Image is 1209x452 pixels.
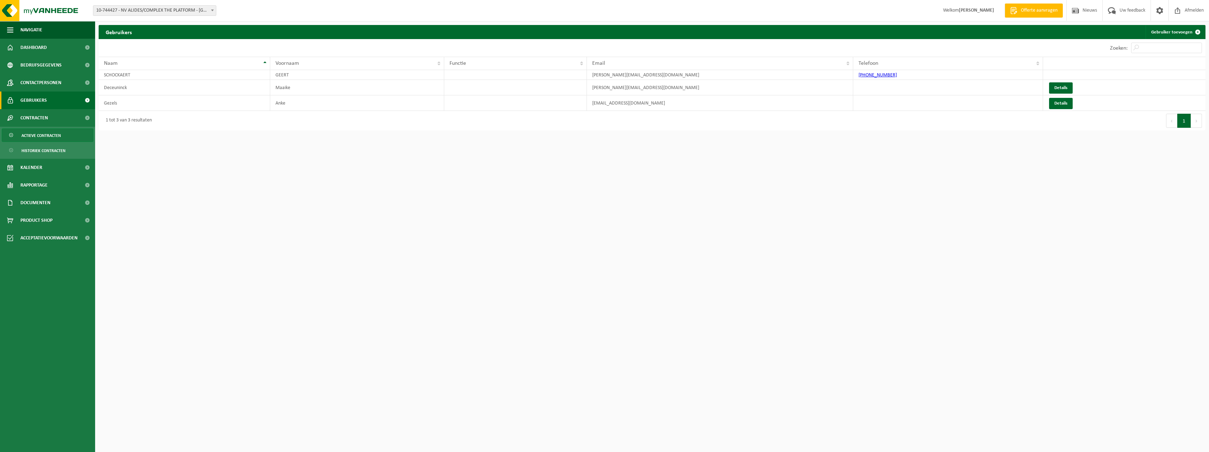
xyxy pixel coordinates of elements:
span: Navigatie [20,21,42,39]
span: Contracten [20,109,48,127]
div: 1 tot 3 van 3 resultaten [102,114,152,127]
span: Acceptatievoorwaarden [20,229,77,247]
span: Telefoon [858,61,878,66]
span: Contactpersonen [20,74,61,92]
span: Naam [104,61,118,66]
td: Anke [270,95,444,111]
button: Next [1191,114,1202,128]
a: Historiek contracten [2,144,93,157]
a: Offerte aanvragen [1005,4,1063,18]
span: Documenten [20,194,50,212]
a: Actieve contracten [2,128,93,142]
span: Actieve contracten [21,129,61,142]
a: Details [1049,98,1073,109]
a: [PHONE_NUMBER] [858,73,897,78]
span: Email [592,61,605,66]
td: Gezels [99,95,270,111]
span: Rapportage [20,176,48,194]
span: Functie [449,61,466,66]
a: Details [1049,82,1073,94]
span: Gebruikers [20,92,47,109]
span: Kalender [20,159,42,176]
label: Zoeken: [1110,45,1128,51]
span: Dashboard [20,39,47,56]
span: Historiek contracten [21,144,66,157]
strong: [PERSON_NAME] [959,8,994,13]
span: 10-744427 - NV ALIDES/COMPLEX THE PLATFORM - GENT [93,5,216,16]
h2: Gebruikers [99,25,139,39]
button: 1 [1177,114,1191,128]
span: Offerte aanvragen [1019,7,1059,14]
a: Gebruiker toevoegen [1146,25,1205,39]
button: Previous [1166,114,1177,128]
span: Bedrijfsgegevens [20,56,62,74]
td: [PERSON_NAME][EMAIL_ADDRESS][DOMAIN_NAME] [587,70,853,80]
td: [EMAIL_ADDRESS][DOMAIN_NAME] [587,95,853,111]
span: Product Shop [20,212,52,229]
span: Voornaam [275,61,299,66]
td: Deceuninck [99,80,270,95]
td: GEERT [270,70,444,80]
td: SCHOCKAERT [99,70,270,80]
td: [PERSON_NAME][EMAIL_ADDRESS][DOMAIN_NAME] [587,80,853,95]
span: 10-744427 - NV ALIDES/COMPLEX THE PLATFORM - GENT [93,6,216,15]
td: Maaike [270,80,444,95]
